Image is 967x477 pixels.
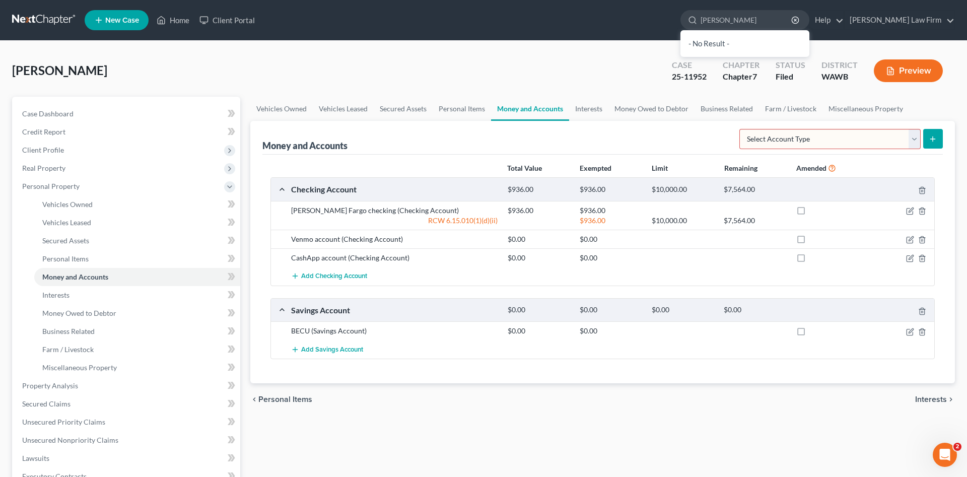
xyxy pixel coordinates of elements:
a: Money Owed to Debtor [34,304,240,322]
div: $0.00 [575,326,647,336]
span: Miscellaneous Property [42,363,117,372]
div: District [821,59,858,71]
div: 25-11952 [672,71,707,83]
a: Money Owed to Debtor [608,97,695,121]
span: Secured Claims [22,399,71,408]
div: $10,000.00 [647,185,719,194]
div: $936.00 [575,185,647,194]
strong: Limit [652,164,668,172]
div: $0.00 [503,253,575,263]
span: [PERSON_NAME] [12,63,107,78]
span: Business Related [42,327,95,335]
div: $0.00 [575,234,647,244]
div: $0.00 [503,326,575,336]
div: Chapter [723,59,759,71]
span: Farm / Livestock [42,345,94,354]
div: $7,564.00 [719,216,791,226]
a: Secured Claims [14,395,240,413]
span: Interests [915,395,947,403]
a: Miscellaneous Property [34,359,240,377]
a: Business Related [695,97,759,121]
span: Vehicles Owned [42,200,93,209]
strong: Total Value [507,164,542,172]
a: Secured Assets [34,232,240,250]
span: Real Property [22,164,65,172]
div: Checking Account [286,184,503,194]
div: WAWB [821,71,858,83]
a: Interests [569,97,608,121]
span: 7 [752,72,757,81]
strong: Amended [796,164,826,172]
div: $0.00 [503,305,575,315]
div: $936.00 [503,206,575,216]
button: Add Checking Account [291,267,367,286]
span: Vehicles Leased [42,218,91,227]
a: Vehicles Leased [34,214,240,232]
div: [PERSON_NAME] Fargo checking (Checking Account) [286,206,503,216]
div: CashApp account (Checking Account) [286,253,503,263]
a: Money and Accounts [34,268,240,286]
a: Business Related [34,322,240,340]
a: Farm / Livestock [759,97,822,121]
button: Interests chevron_right [915,395,955,403]
a: Vehicles Leased [313,97,374,121]
a: Property Analysis [14,377,240,395]
div: - No Result - [680,30,809,57]
span: Money Owed to Debtor [42,309,116,317]
span: Personal Property [22,182,80,190]
a: Home [152,11,194,29]
a: Farm / Livestock [34,340,240,359]
a: Interests [34,286,240,304]
div: $936.00 [575,216,647,226]
div: Money and Accounts [262,140,348,152]
span: Personal Items [42,254,89,263]
a: [PERSON_NAME] Law Firm [845,11,954,29]
span: New Case [105,17,139,24]
strong: Exempted [580,164,611,172]
div: $0.00 [503,234,575,244]
div: $10,000.00 [647,216,719,226]
input: Search by name... [701,11,793,29]
a: Client Portal [194,11,260,29]
span: Credit Report [22,127,65,136]
span: 2 [953,443,961,451]
span: Property Analysis [22,381,78,390]
div: Chapter [723,71,759,83]
span: Case Dashboard [22,109,74,118]
div: Status [776,59,805,71]
a: Personal Items [433,97,491,121]
a: Credit Report [14,123,240,141]
span: Add Checking Account [301,272,367,281]
a: Money and Accounts [491,97,569,121]
iframe: Intercom live chat [933,443,957,467]
span: Secured Assets [42,236,89,245]
a: Vehicles Owned [250,97,313,121]
div: $936.00 [503,185,575,194]
a: Help [810,11,844,29]
div: Savings Account [286,305,503,315]
a: Lawsuits [14,449,240,467]
a: Personal Items [34,250,240,268]
div: $0.00 [575,305,647,315]
span: Money and Accounts [42,272,108,281]
div: $0.00 [575,253,647,263]
a: Miscellaneous Property [822,97,909,121]
strong: Remaining [724,164,757,172]
div: Case [672,59,707,71]
span: Unsecured Nonpriority Claims [22,436,118,444]
span: Client Profile [22,146,64,154]
div: $0.00 [647,305,719,315]
div: RCW 6.15.010(1)(d)(ii) [286,216,503,226]
a: Unsecured Nonpriority Claims [14,431,240,449]
div: $0.00 [719,305,791,315]
a: Case Dashboard [14,105,240,123]
a: Unsecured Priority Claims [14,413,240,431]
span: Lawsuits [22,454,49,462]
i: chevron_right [947,395,955,403]
div: BECU (Savings Account) [286,326,503,336]
span: Unsecured Priority Claims [22,418,105,426]
div: $7,564.00 [719,185,791,194]
button: Preview [874,59,943,82]
span: Interests [42,291,70,299]
a: Vehicles Owned [34,195,240,214]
